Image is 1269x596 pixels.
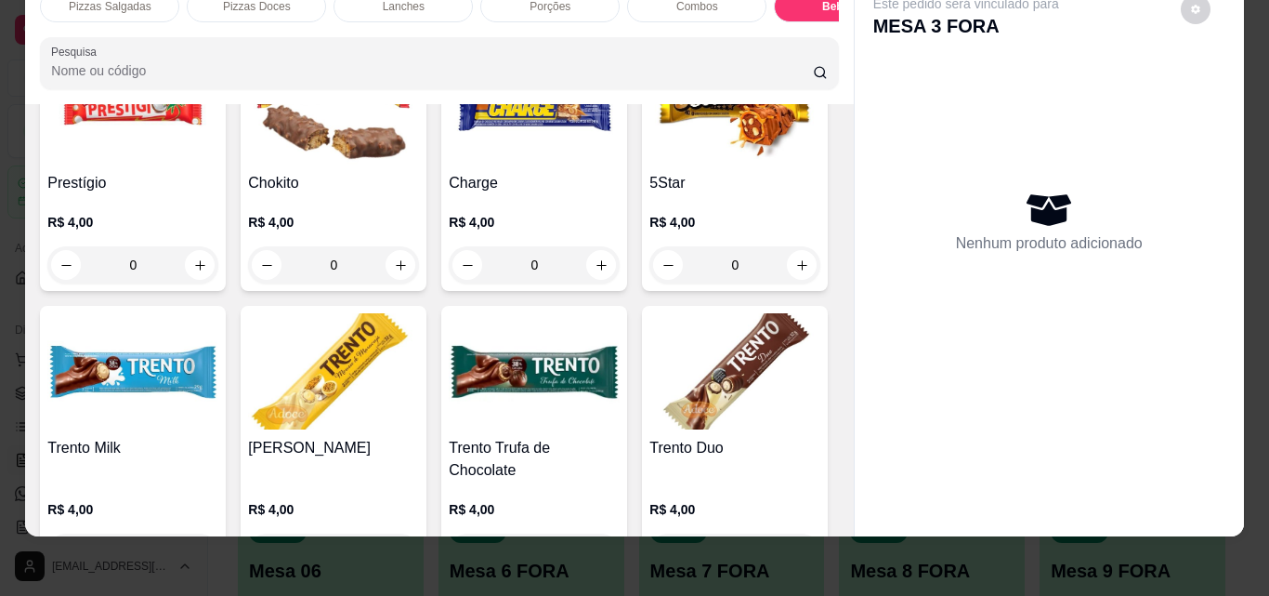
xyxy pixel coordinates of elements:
h4: Chokito [248,172,419,194]
img: product-image [649,48,820,165]
img: product-image [649,313,820,430]
h4: Trento Duo [649,437,820,459]
button: decrease-product-quantity [252,250,281,280]
p: R$ 4,00 [47,213,218,232]
h4: Prestígio [47,172,218,194]
h4: [PERSON_NAME] [248,437,419,459]
button: decrease-product-quantity [452,250,482,280]
img: product-image [449,48,620,165]
p: R$ 4,00 [649,213,820,232]
p: Nenhum produto adicionado [956,232,1143,255]
input: Pesquisa [51,61,813,80]
h4: Trento Milk [47,437,218,459]
img: product-image [47,48,218,165]
p: R$ 4,00 [248,213,419,232]
img: product-image [47,313,218,430]
button: increase-product-quantity [185,250,215,280]
h4: Charge [449,172,620,194]
h4: 5Star [649,172,820,194]
label: Pesquisa [51,44,103,60]
p: R$ 4,00 [248,500,419,519]
button: increase-product-quantity [386,250,415,280]
h4: Trento Trufa de Chocolate [449,437,620,482]
p: R$ 4,00 [649,500,820,519]
button: decrease-product-quantity [653,250,683,280]
p: MESA 3 FORA [873,13,1059,39]
p: R$ 4,00 [449,500,620,519]
button: increase-product-quantity [787,250,817,280]
p: R$ 4,00 [47,500,218,519]
button: increase-product-quantity [586,250,616,280]
img: product-image [449,313,620,430]
img: product-image [248,313,419,430]
p: R$ 4,00 [449,213,620,232]
img: product-image [248,48,419,165]
button: decrease-product-quantity [51,250,81,280]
